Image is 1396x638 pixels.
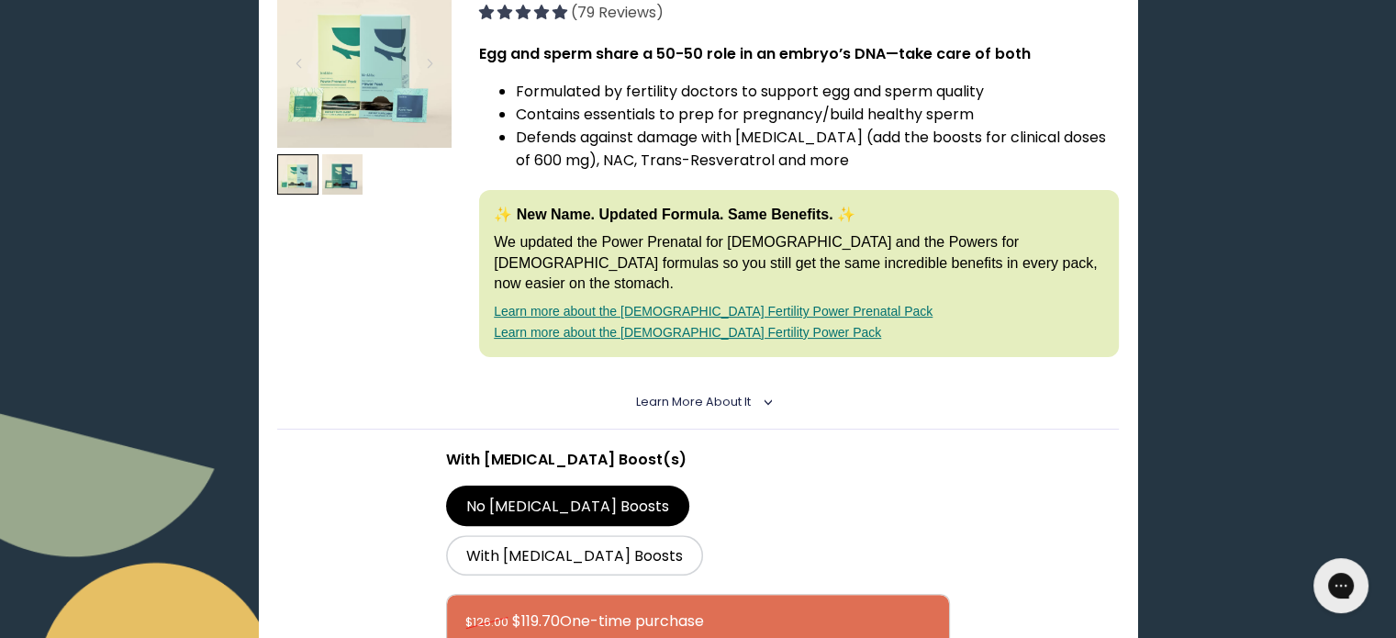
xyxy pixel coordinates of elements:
[446,486,690,526] label: No [MEDICAL_DATA] Boosts
[479,2,571,23] span: 4.92 stars
[516,126,1119,172] li: Defends against damage with [MEDICAL_DATA] (add the boosts for clinical doses of 600 mg), NAC, Tr...
[479,43,1031,64] strong: Egg and sperm share a 50-50 role in an embryo’s DNA—take care of both
[494,325,881,340] a: Learn more about the [DEMOGRAPHIC_DATA] Fertility Power Pack
[1304,552,1378,620] iframe: Gorgias live chat messenger
[636,394,760,410] summary: Learn More About it <
[494,232,1104,294] p: We updated the Power Prenatal for [DEMOGRAPHIC_DATA] and the Powers for [DEMOGRAPHIC_DATA] formul...
[571,2,664,23] span: (79 Reviews)
[322,154,363,196] img: thumbnail image
[446,448,951,471] p: With [MEDICAL_DATA] Boost(s)
[446,535,704,576] label: With [MEDICAL_DATA] Boosts
[516,80,1119,103] li: Formulated by fertility doctors to support egg and sperm quality
[494,304,933,319] a: Learn more about the [DEMOGRAPHIC_DATA] Fertility Power Prenatal Pack
[494,207,855,222] strong: ✨ New Name. Updated Formula. Same Benefits. ✨
[277,154,318,196] img: thumbnail image
[756,397,773,407] i: <
[516,103,1119,126] li: Contains essentials to prep for pregnancy/build healthy sperm
[636,394,751,409] span: Learn More About it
